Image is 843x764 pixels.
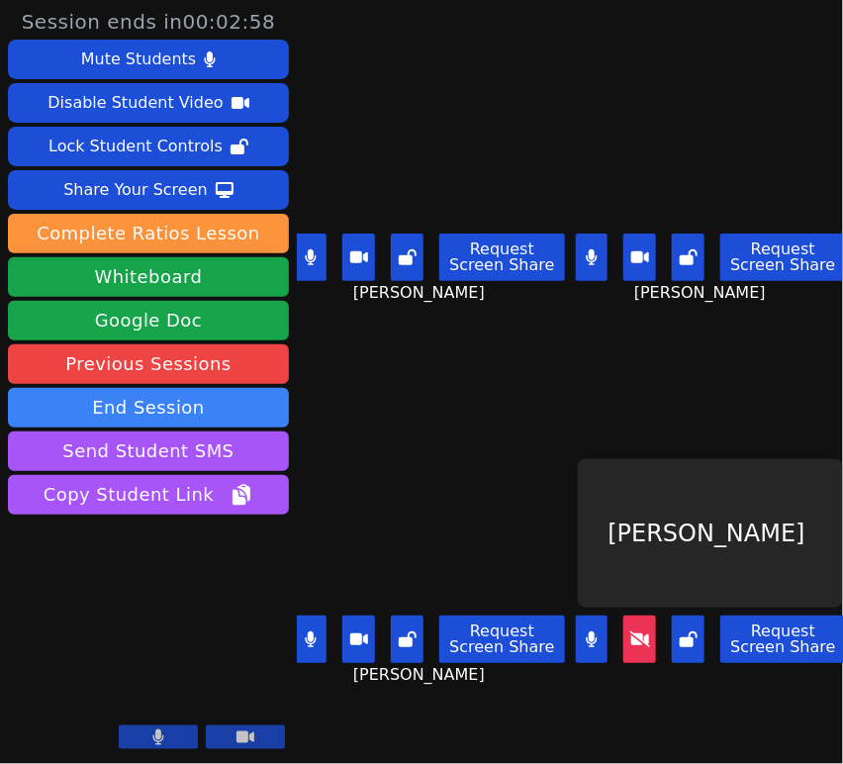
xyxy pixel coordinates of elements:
[8,257,289,297] button: Whiteboard
[8,388,289,428] button: End Session
[634,281,771,305] span: [PERSON_NAME]
[8,301,289,340] a: Google Doc
[8,475,289,515] button: Copy Student Link
[578,459,843,609] div: [PERSON_NAME]
[8,127,289,166] button: Lock Student Controls
[183,10,276,34] time: 00:02:58
[353,663,490,687] span: [PERSON_NAME]
[353,281,490,305] span: [PERSON_NAME]
[8,83,289,123] button: Disable Student Video
[8,344,289,384] a: Previous Sessions
[47,87,223,119] div: Disable Student Video
[81,44,196,75] div: Mute Students
[8,431,289,471] button: Send Student SMS
[8,40,289,79] button: Mute Students
[439,616,564,663] button: Request Screen Share
[22,8,276,36] span: Session ends in
[63,174,208,206] div: Share Your Screen
[48,131,223,162] div: Lock Student Controls
[439,234,564,281] button: Request Screen Share
[8,170,289,210] button: Share Your Screen
[44,481,253,509] span: Copy Student Link
[8,214,289,253] button: Complete Ratios Lesson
